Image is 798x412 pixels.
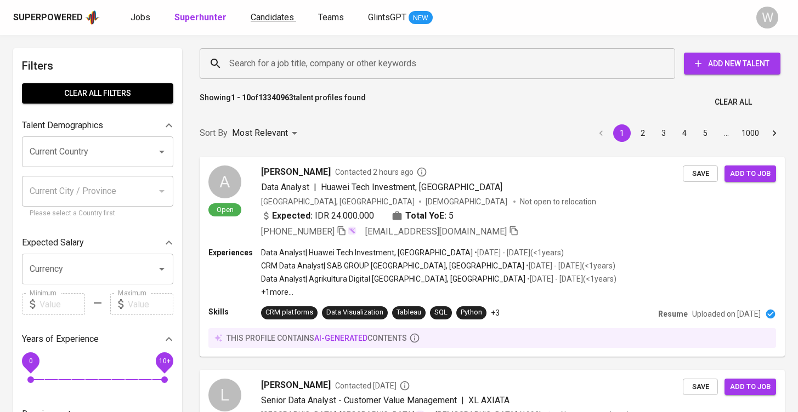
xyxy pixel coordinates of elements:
[416,167,427,178] svg: By Batam recruiter
[85,9,100,26] img: app logo
[684,53,780,75] button: Add New Talent
[31,87,165,100] span: Clear All filters
[265,307,313,318] div: CRM platforms
[397,307,421,318] div: Tableau
[715,95,752,109] span: Clear All
[449,209,454,222] span: 5
[261,247,473,258] p: Data Analyst | Huawei Tech Investment, [GEOGRAPHIC_DATA]
[174,11,229,25] a: Superhunter
[461,394,464,407] span: |
[524,260,615,271] p: • [DATE] - [DATE] ( <1 years )
[208,247,261,258] p: Experiences
[258,93,293,102] b: 13340963
[314,334,367,342] span: AI-generated
[491,307,500,318] p: +3
[154,261,169,277] button: Open
[409,13,433,24] span: NEW
[212,205,238,214] span: Open
[318,11,346,25] a: Teams
[261,287,616,297] p: +1 more ...
[321,182,502,192] span: Huawei Tech Investment, [GEOGRAPHIC_DATA]
[159,357,170,365] span: 10+
[314,181,316,194] span: |
[30,208,166,219] p: Please select a Country first
[730,168,771,180] span: Add to job
[399,380,410,391] svg: By Batam recruiter
[13,12,83,24] div: Superpowered
[261,226,335,237] span: [PHONE_NUMBER]
[613,124,631,142] button: page 1
[634,124,652,142] button: Go to page 2
[710,92,756,112] button: Clear All
[261,182,309,192] span: Data Analyst
[335,167,427,178] span: Contacted 2 hours ago
[22,328,173,350] div: Years of Experience
[318,12,344,22] span: Teams
[227,333,407,344] p: this profile contains contents
[693,57,772,71] span: Add New Talent
[434,307,448,318] div: SQL
[658,308,688,319] p: Resume
[261,165,331,179] span: [PERSON_NAME]
[365,226,507,237] span: [EMAIL_ADDRESS][DOMAIN_NAME]
[208,306,261,317] p: Skills
[335,380,410,391] span: Contacted [DATE]
[131,12,150,22] span: Jobs
[368,12,406,22] span: GlintsGPT
[697,124,714,142] button: Go to page 5
[232,123,301,144] div: Most Relevant
[261,196,415,207] div: [GEOGRAPHIC_DATA], [GEOGRAPHIC_DATA]
[730,381,771,393] span: Add to job
[131,11,152,25] a: Jobs
[232,127,288,140] p: Most Relevant
[688,381,712,393] span: Save
[200,157,785,357] a: AOpen[PERSON_NAME]Contacted 2 hours agoData Analyst|Huawei Tech Investment, [GEOGRAPHIC_DATA][GEO...
[468,395,510,405] span: XL AXIATA
[13,9,100,26] a: Superpoweredapp logo
[22,232,173,254] div: Expected Salary
[725,379,776,396] button: Add to job
[231,93,251,102] b: 1 - 10
[738,124,762,142] button: Go to page 1000
[272,209,313,222] b: Expected:
[756,7,778,28] div: W
[22,57,173,75] h6: Filters
[174,12,227,22] b: Superhunter
[766,124,783,142] button: Go to next page
[326,307,383,318] div: Data Visualization
[22,119,103,132] p: Talent Demographics
[261,395,457,405] span: Senior Data Analyst - Customer Value Management
[208,379,241,411] div: L
[692,308,761,319] p: Uploaded on [DATE]
[655,124,672,142] button: Go to page 3
[251,11,296,25] a: Candidates
[29,357,32,365] span: 0
[22,333,99,346] p: Years of Experience
[426,196,509,207] span: [DEMOGRAPHIC_DATA]
[676,124,693,142] button: Go to page 4
[461,307,482,318] div: Python
[251,12,294,22] span: Candidates
[683,165,718,182] button: Save
[405,209,446,222] b: Total YoE:
[208,165,241,198] div: A
[39,293,85,315] input: Value
[200,127,228,140] p: Sort By
[683,379,718,396] button: Save
[688,168,712,180] span: Save
[368,11,433,25] a: GlintsGPT NEW
[128,293,173,315] input: Value
[525,273,616,284] p: • [DATE] - [DATE] ( <1 years )
[22,236,84,249] p: Expected Salary
[22,115,173,136] div: Talent Demographics
[261,273,525,284] p: Data Analyst | Agrikultura Digital [GEOGRAPHIC_DATA], [GEOGRAPHIC_DATA]
[200,92,366,112] p: Showing of talent profiles found
[261,260,524,271] p: CRM Data Analyst | SAB GROUP [GEOGRAPHIC_DATA], [GEOGRAPHIC_DATA]
[591,124,785,142] nav: pagination navigation
[154,144,169,159] button: Open
[261,379,331,392] span: [PERSON_NAME]
[520,196,596,207] p: Not open to relocation
[261,209,374,222] div: IDR 24.000.000
[348,226,356,235] img: magic_wand.svg
[22,83,173,104] button: Clear All filters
